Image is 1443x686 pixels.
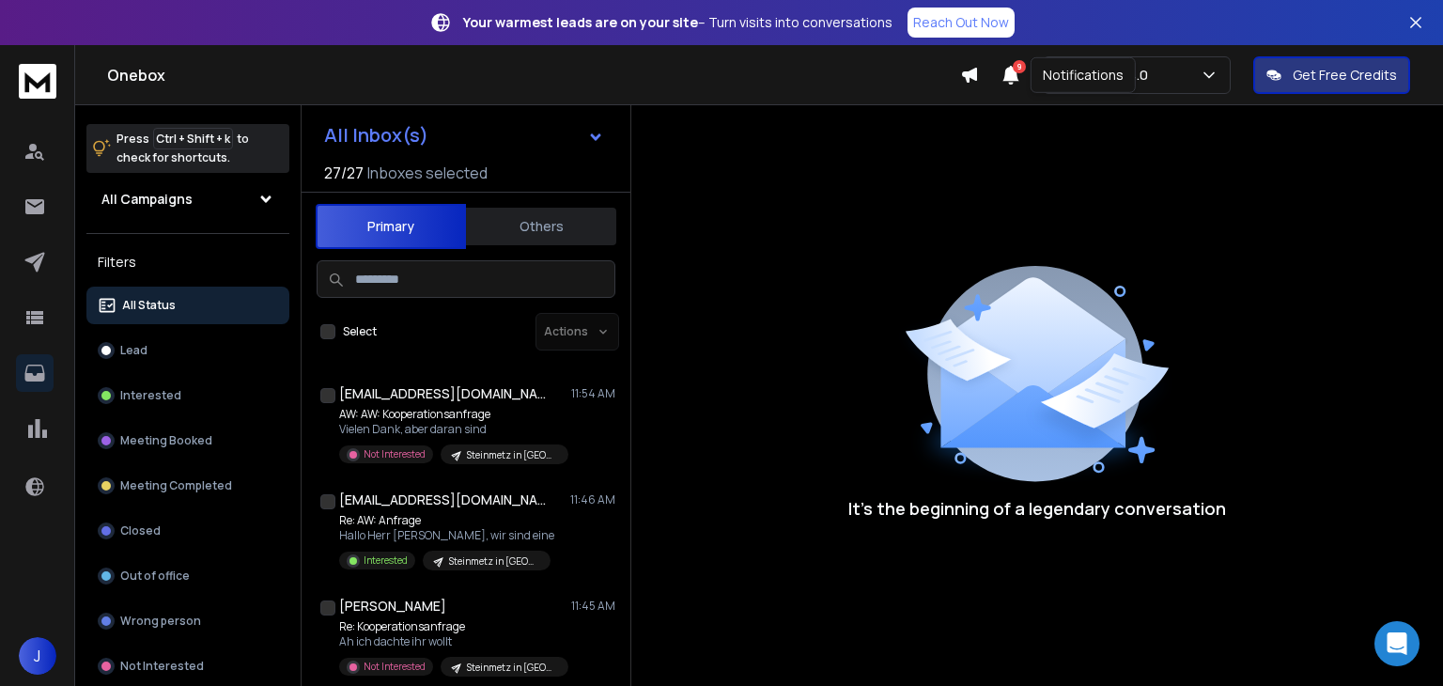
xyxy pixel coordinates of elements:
[86,512,289,550] button: Closed
[570,492,615,507] p: 11:46 AM
[86,422,289,460] button: Meeting Booked
[364,660,426,674] p: Not Interested
[339,619,565,634] p: Re: Kooperationsanfrage
[324,162,364,184] span: 27 / 27
[19,64,56,99] img: logo
[120,614,201,629] p: Wrong person
[343,324,377,339] label: Select
[120,433,212,448] p: Meeting Booked
[324,126,428,145] h1: All Inbox(s)
[1013,60,1026,73] span: 9
[913,13,1009,32] p: Reach Out Now
[908,8,1015,38] a: Reach Out Now
[120,388,181,403] p: Interested
[120,343,147,358] p: Lead
[339,528,554,543] p: Hallo Herr [PERSON_NAME], wir sind eine
[364,553,408,568] p: Interested
[339,407,565,422] p: AW: AW: Kooperationsanfrage
[339,384,546,403] h1: [EMAIL_ADDRESS][DOMAIN_NAME]
[120,478,232,493] p: Meeting Completed
[339,597,446,616] h1: [PERSON_NAME]
[364,447,426,461] p: Not Interested
[367,162,488,184] h3: Inboxes selected
[107,64,960,86] h1: Onebox
[101,190,193,209] h1: All Campaigns
[463,13,892,32] p: – Turn visits into conversations
[1293,66,1397,85] p: Get Free Credits
[316,204,466,249] button: Primary
[120,523,161,538] p: Closed
[120,569,190,584] p: Out of office
[848,495,1226,522] p: It’s the beginning of a legendary conversation
[467,661,557,675] p: Steinmetz in [GEOGRAPHIC_DATA]
[153,128,233,149] span: Ctrl + Shift + k
[339,634,565,649] p: Ah ich dachte ihr wollt
[86,249,289,275] h3: Filters
[86,332,289,369] button: Lead
[86,377,289,414] button: Interested
[1031,57,1136,93] div: Notifications
[86,180,289,218] button: All Campaigns
[86,647,289,685] button: Not Interested
[466,206,616,247] button: Others
[463,13,698,31] strong: Your warmest leads are on your site
[1253,56,1410,94] button: Get Free Credits
[309,117,619,154] button: All Inbox(s)
[86,287,289,324] button: All Status
[86,467,289,505] button: Meeting Completed
[467,448,557,462] p: Steinmetz in [GEOGRAPHIC_DATA]
[449,554,539,569] p: Steinmetz in [GEOGRAPHIC_DATA]
[86,602,289,640] button: Wrong person
[571,599,615,614] p: 11:45 AM
[339,422,565,437] p: Vielen Dank, aber daran sind
[116,130,249,167] p: Press to check for shortcuts.
[86,557,289,595] button: Out of office
[339,513,554,528] p: Re: AW: Anfrage
[571,386,615,401] p: 11:54 AM
[1374,621,1420,666] div: Open Intercom Messenger
[120,659,204,674] p: Not Interested
[339,491,546,509] h1: [EMAIL_ADDRESS][DOMAIN_NAME]
[19,637,56,675] button: J
[122,298,176,313] p: All Status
